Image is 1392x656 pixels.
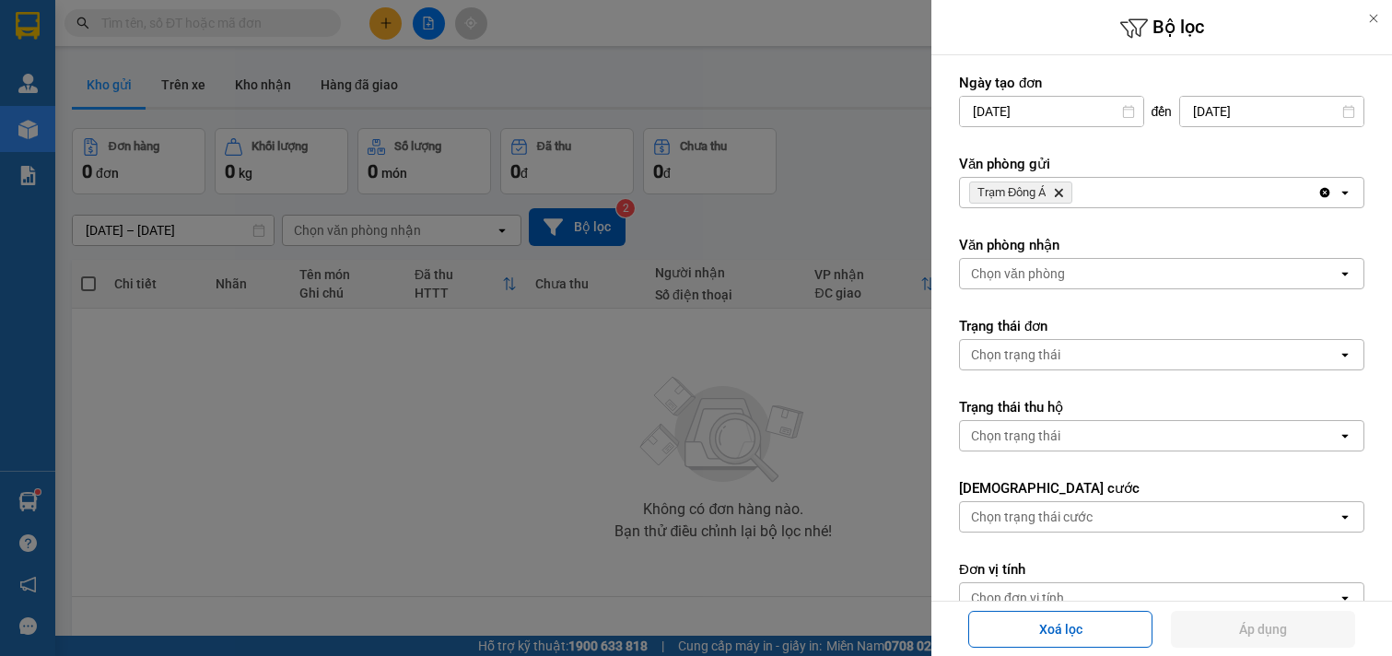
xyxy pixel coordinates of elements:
span: Trạm Đông Á, close by backspace [969,182,1072,204]
input: Selected Trạm Đông Á. [1076,183,1078,202]
div: Chọn văn phòng [971,264,1065,283]
svg: open [1338,185,1352,200]
svg: open [1338,591,1352,605]
button: Áp dụng [1171,611,1355,648]
label: Trạng thái thu hộ [959,398,1364,416]
label: Đơn vị tính [959,560,1364,579]
div: Chọn trạng thái [971,427,1060,445]
svg: open [1338,510,1352,524]
label: Văn phòng gửi [959,155,1364,173]
label: Văn phòng nhận [959,236,1364,254]
input: Select a date. [960,97,1143,126]
svg: open [1338,428,1352,443]
button: Xoá lọc [968,611,1152,648]
svg: open [1338,266,1352,281]
label: [DEMOGRAPHIC_DATA] cước [959,479,1364,498]
svg: Delete [1053,187,1064,198]
span: Trạm Đông Á [977,185,1046,200]
div: Chọn đơn vị tính [971,589,1064,607]
div: Chọn trạng thái [971,346,1060,364]
h6: Bộ lọc [931,14,1392,42]
svg: open [1338,347,1352,362]
div: Chọn trạng thái cước [971,508,1093,526]
span: đến [1152,102,1173,121]
input: Select a date. [1180,97,1363,126]
label: Ngày tạo đơn [959,74,1364,92]
label: Trạng thái đơn [959,317,1364,335]
svg: Clear all [1317,185,1332,200]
